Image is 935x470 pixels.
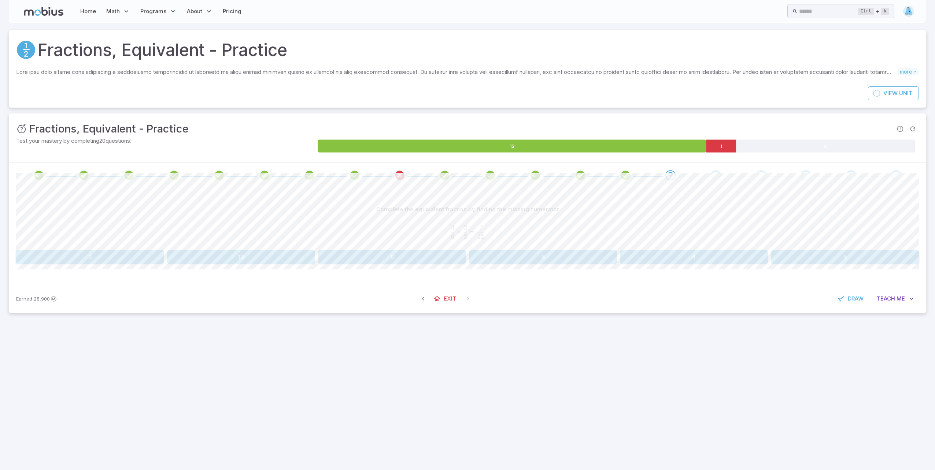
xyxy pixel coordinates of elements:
span: 2 [464,224,467,231]
span: 2 [464,233,467,240]
a: Fractions/Decimals [16,40,36,60]
h3: Fractions, Equivalent - Practice [29,121,189,137]
span: 12 [477,233,484,240]
button: 10 [167,250,315,264]
button: TeachMe [872,292,919,306]
span: Report an issue with the question [894,123,906,135]
div: Review your answer [575,170,585,180]
div: Go to the next question [756,170,766,180]
div: Review your answer [620,170,631,180]
div: Go to the next question [891,170,901,180]
span: View [883,89,898,97]
button: 8 [318,250,466,264]
img: trapezoid.svg [903,6,914,17]
button: 5 [771,250,919,264]
div: Review your answer [485,170,495,180]
span: ​ [467,225,468,234]
button: 6 [469,250,617,264]
div: + [858,7,889,16]
div: Review your answer [124,170,134,180]
div: Review your answer [214,170,224,180]
button: 4 [620,250,768,264]
a: Exit [430,292,461,306]
div: Go to the next question [801,170,811,180]
span: Unit [899,89,912,97]
span: Draw [848,295,864,303]
kbd: Ctrl [858,8,874,15]
div: Go to the next question [665,170,676,180]
div: Go to the next question [846,170,856,180]
a: ViewUnit [868,86,919,100]
div: Review your answer [530,170,540,180]
a: Home [78,3,98,20]
span: Exit [444,295,456,303]
p: Lore ipsu dolo sitame cons adipiscing e seddoeiusmo temporincidid ut laboreetd ma aliqu enimad mi... [16,68,897,76]
span: Previous Question [417,292,430,305]
span: Teach [877,295,895,303]
span: 28,900 [34,295,50,302]
span: Math [106,7,120,15]
span: ​ [454,225,455,234]
span: ​ [484,225,485,234]
span: ? [479,224,483,231]
div: Review your answer [350,170,360,180]
a: Pricing [221,3,244,20]
p: Complete the equivalent fraction by finding the missing numerator [376,205,559,213]
div: Review your answer [395,170,405,180]
span: On Latest Question [461,292,474,305]
span: 4 [451,224,454,231]
button: 3 [16,250,164,264]
div: Review your answer [79,170,89,180]
button: Draw [834,292,869,306]
span: Refresh Question [906,123,919,135]
div: Review your answer [440,170,450,180]
h1: Fractions, Equivalent - Practice [37,37,287,62]
span: About [187,7,202,15]
p: Test your mastery by completing 20 questions! [16,137,316,145]
div: Review your answer [304,170,315,180]
p: Earn Mobius dollars to buy game boosters [16,295,58,302]
div: Review your answer [169,170,179,180]
kbd: k [881,8,889,15]
span: Me [897,295,905,303]
div: Review your answer [259,170,270,180]
div: Review your answer [34,170,44,180]
span: = [470,228,475,236]
span: × [457,228,462,236]
div: Go to the next question [711,170,721,180]
span: Programs [140,7,166,15]
span: Earned [16,295,32,302]
span: 6 [451,233,454,240]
